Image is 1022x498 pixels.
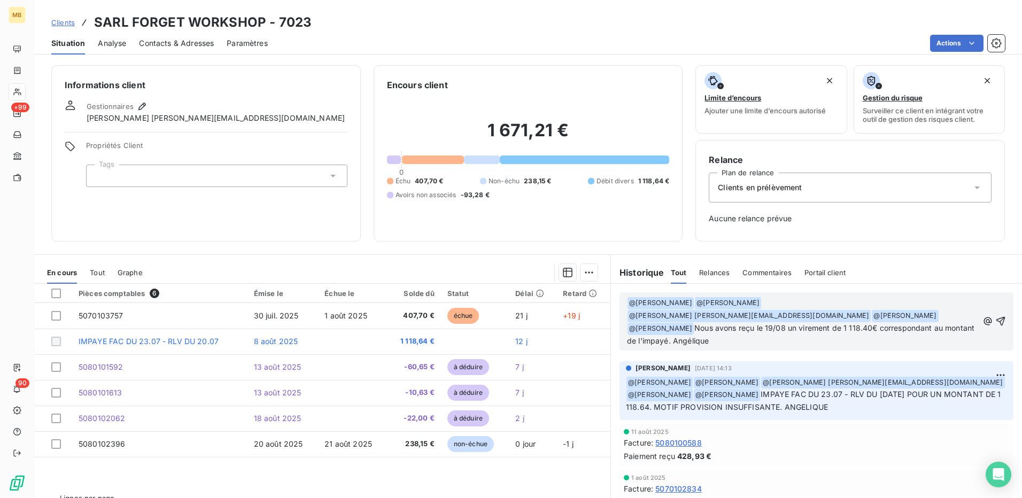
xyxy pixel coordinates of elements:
[79,337,219,346] span: IMPAYE FAC DU 23.07 - RLV DU 20.07
[638,176,670,186] span: 1 118,64 €
[447,410,489,426] span: à déduire
[626,389,693,401] span: @ [PERSON_NAME]
[628,310,871,322] span: @ [PERSON_NAME] [PERSON_NAME][EMAIL_ADDRESS][DOMAIN_NAME]
[254,311,299,320] span: 30 juil. 2025
[79,362,123,371] span: 5080101592
[79,414,126,423] span: 5080102062
[636,363,691,373] span: [PERSON_NAME]
[95,171,104,181] input: Ajouter une valeur
[387,120,670,152] h2: 1 671,21 €
[90,268,105,277] span: Tout
[51,18,75,27] span: Clients
[695,297,761,309] span: @ [PERSON_NAME]
[515,289,550,298] div: Délai
[447,436,494,452] span: non-échue
[624,437,653,448] span: Facture :
[393,336,434,347] span: 1 118,64 €
[254,414,301,423] span: 18 août 2025
[489,176,520,186] span: Non-échu
[396,190,456,200] span: Avoirs non associés
[447,308,479,324] span: échue
[694,377,760,389] span: @ [PERSON_NAME]
[11,103,29,112] span: +99
[415,176,443,186] span: 407,70 €
[393,310,434,321] span: 407,70 €
[694,389,760,401] span: @ [PERSON_NAME]
[254,439,303,448] span: 20 août 2025
[393,362,434,372] span: -60,65 €
[515,414,524,423] span: 2 j
[324,311,367,320] span: 1 août 2025
[515,388,523,397] span: 7 j
[854,65,1005,134] button: Gestion du risqueSurveiller ce client en intégrant votre outil de gestion des risques client.
[51,38,85,49] span: Situation
[863,106,996,123] span: Surveiller ce client en intégrant votre outil de gestion des risques client.
[628,297,694,309] span: @ [PERSON_NAME]
[515,362,523,371] span: 7 j
[626,390,1003,411] span: IMPAYE FAC DU 23.07 - RLV DU [DATE] POUR UN MONTANT DE 1 118.64. MOTIF PROVISION INSUFFISANTE. AN...
[399,168,404,176] span: 0
[461,190,490,200] span: -93,28 €
[628,323,694,335] span: @ [PERSON_NAME]
[254,289,312,298] div: Émise le
[563,311,580,320] span: +19 j
[655,437,702,448] span: 5080100588
[704,94,761,102] span: Limite d’encours
[254,362,301,371] span: 13 août 2025
[709,153,992,166] h6: Relance
[94,13,312,32] h3: SARL FORGET WORKSHOP - 7023
[9,105,25,122] a: +99
[597,176,634,186] span: Débit divers
[79,311,123,320] span: 5070103757
[79,439,126,448] span: 5080102396
[393,387,434,398] span: -10,63 €
[393,289,434,298] div: Solde dû
[515,311,528,320] span: 21 j
[47,268,77,277] span: En cours
[515,337,528,346] span: 12 j
[51,17,75,28] a: Clients
[9,474,26,492] img: Logo LeanPay
[624,483,653,494] span: Facture :
[631,429,669,435] span: 11 août 2025
[86,141,347,156] span: Propriétés Client
[447,359,489,375] span: à déduire
[872,310,938,322] span: @ [PERSON_NAME]
[863,94,923,102] span: Gestion du risque
[98,38,126,49] span: Analyse
[704,106,826,115] span: Ajouter une limite d’encours autorisé
[227,38,268,49] span: Paramètres
[139,38,214,49] span: Contacts & Adresses
[118,268,143,277] span: Graphe
[150,289,159,298] span: 6
[16,378,29,388] span: 90
[387,79,448,91] h6: Encours client
[631,474,666,481] span: 1 août 2025
[393,413,434,424] span: -22,00 €
[396,176,411,186] span: Échu
[761,377,1004,389] span: @ [PERSON_NAME] [PERSON_NAME][EMAIL_ADDRESS][DOMAIN_NAME]
[627,323,977,345] span: Nous avons reçu le 19/08 un virement de 1 118.40€ correspondant au montant de l'impayé. Angélique
[671,268,687,277] span: Tout
[524,176,551,186] span: 238,15 €
[87,113,345,123] span: [PERSON_NAME] [PERSON_NAME][EMAIL_ADDRESS][DOMAIN_NAME]
[515,439,536,448] span: 0 jour
[447,289,503,298] div: Statut
[695,365,732,371] span: [DATE] 14:13
[563,289,604,298] div: Retard
[79,289,241,298] div: Pièces comptables
[804,268,846,277] span: Portail client
[79,388,122,397] span: 5080101613
[393,439,434,449] span: 238,15 €
[655,483,702,494] span: 5070102834
[986,462,1011,487] div: Open Intercom Messenger
[324,289,381,298] div: Échue le
[324,439,372,448] span: 21 août 2025
[677,450,711,462] span: 428,93 €
[709,213,992,224] span: Aucune relance prévue
[626,377,693,389] span: @ [PERSON_NAME]
[699,268,730,277] span: Relances
[695,65,847,134] button: Limite d’encoursAjouter une limite d’encours autorisé
[718,182,802,193] span: Clients en prélèvement
[930,35,984,52] button: Actions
